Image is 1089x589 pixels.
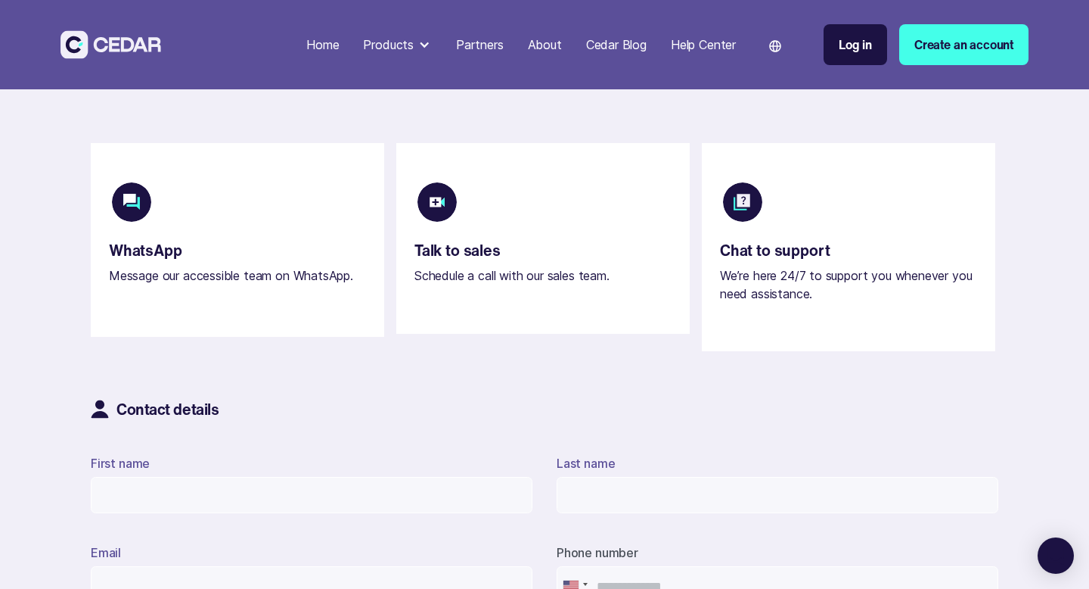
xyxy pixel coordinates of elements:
div: Talk to sales [414,243,501,258]
div: Log in [839,36,872,54]
div: We’re here 24/7 to support you whenever you need assistance. [720,267,977,303]
div: Products [363,36,414,54]
div: Schedule a call with our sales team. [414,267,610,285]
a: Partners [450,28,510,61]
label: Email [91,545,121,560]
div: Open Intercom Messenger [1038,538,1074,574]
div: Chat to support [720,243,830,258]
h2: Contact details [109,400,219,419]
img: world icon [769,40,781,52]
a: Help Center [665,28,742,61]
div: Message our accessible team on WhatsApp.‍ [109,267,353,285]
label: First name [91,456,150,471]
a: Cedar Blog [580,28,653,61]
div: Home [306,36,339,54]
a: About [522,28,568,61]
a: Chat to supportWe’re here 24/7 to support you whenever you need assistance. [702,143,995,351]
label: Last name [557,456,615,471]
div: WhatsApp [109,243,182,258]
a: Create an account [899,24,1028,65]
div: About [528,36,562,54]
a: Talk to salesSchedule a call with our sales team. [396,143,690,351]
div: Products [357,30,438,60]
a: Home [300,28,345,61]
div: Cedar Blog [586,36,647,54]
label: Phone number [557,545,638,560]
a: WhatsAppMessage our accessible team on WhatsApp.‍ [91,143,384,351]
div: Partners [456,36,504,54]
a: Log in [824,24,887,65]
div: Help Center [671,36,736,54]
